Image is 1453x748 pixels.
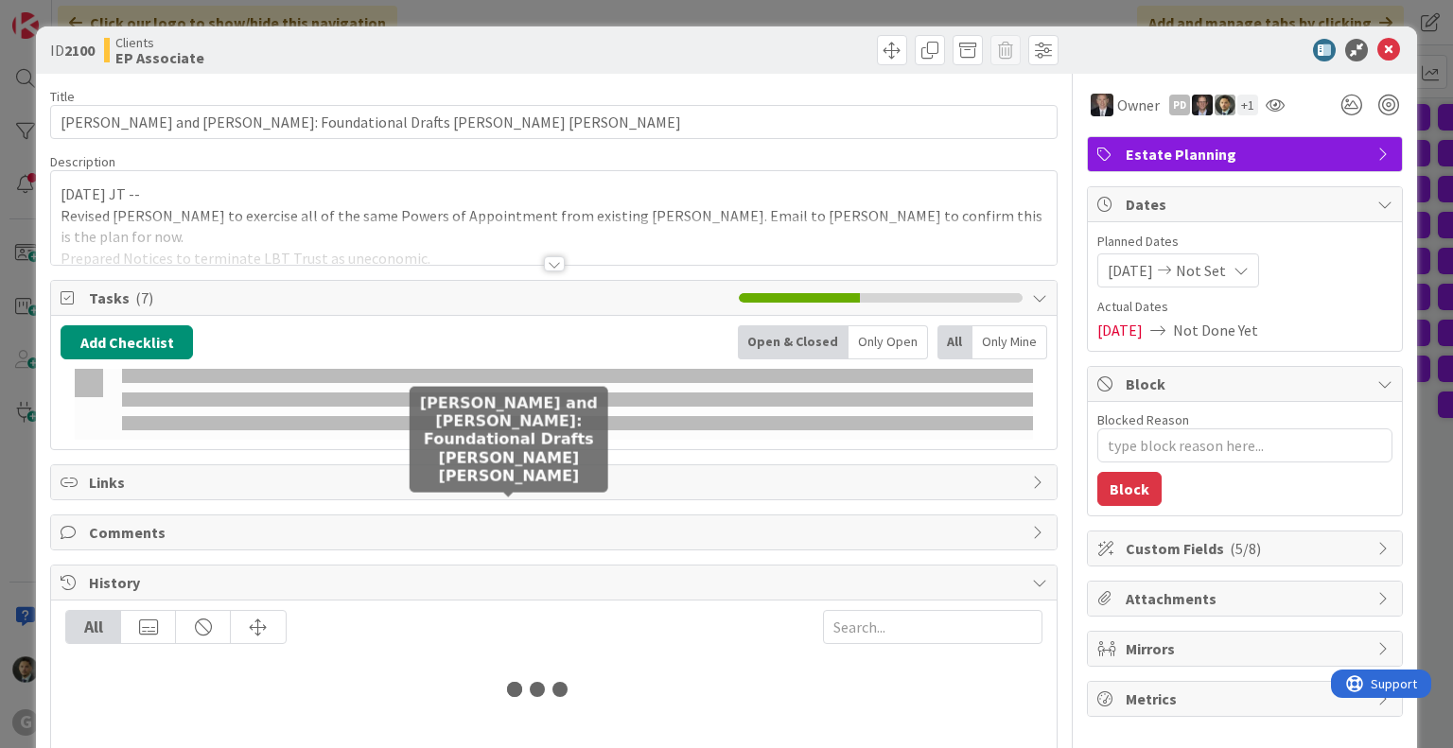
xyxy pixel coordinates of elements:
input: type card name here... [50,105,1057,139]
span: [DATE] [1108,259,1153,282]
div: PD [1169,95,1190,115]
span: ( 5/8 ) [1230,539,1261,558]
img: JT [1192,95,1213,115]
h5: [PERSON_NAME] and [PERSON_NAME]: Foundational Drafts [PERSON_NAME] [PERSON_NAME] [417,394,601,485]
span: Not Set [1176,259,1226,282]
label: Title [50,88,75,105]
span: Support [40,3,86,26]
p: Revised [PERSON_NAME] to exercise all of the same Powers of Appointment from existing [PERSON_NAM... [61,205,1046,248]
span: Attachments [1126,587,1368,610]
span: Owner [1117,94,1160,116]
p: [DATE] JT -- [61,183,1046,205]
div: All [66,611,121,643]
div: + 1 [1237,95,1258,115]
span: Tasks [89,287,728,309]
span: Planned Dates [1097,232,1392,252]
span: Links [89,471,1022,494]
span: ID [50,39,95,61]
div: Only Open [849,325,928,359]
img: BG [1091,94,1113,116]
span: Description [50,153,115,170]
span: Block [1126,373,1368,395]
span: Metrics [1126,687,1368,710]
span: Clients [115,35,204,50]
span: Dates [1126,193,1368,216]
div: Only Mine [972,325,1047,359]
span: History [89,571,1022,594]
div: All [937,325,972,359]
button: Block [1097,472,1162,506]
input: Search... [823,610,1042,644]
span: Comments [89,521,1022,544]
span: Estate Planning [1126,143,1368,165]
span: [DATE] [1097,319,1143,341]
img: CG [1215,95,1235,115]
b: 2100 [64,41,95,60]
div: Open & Closed [738,325,849,359]
span: Not Done Yet [1173,319,1258,341]
button: Add Checklist [61,325,193,359]
label: Blocked Reason [1097,411,1189,428]
span: Actual Dates [1097,297,1392,317]
b: EP Associate [115,50,204,65]
span: Mirrors [1126,637,1368,660]
span: Custom Fields [1126,537,1368,560]
span: ( 7 ) [135,288,153,307]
